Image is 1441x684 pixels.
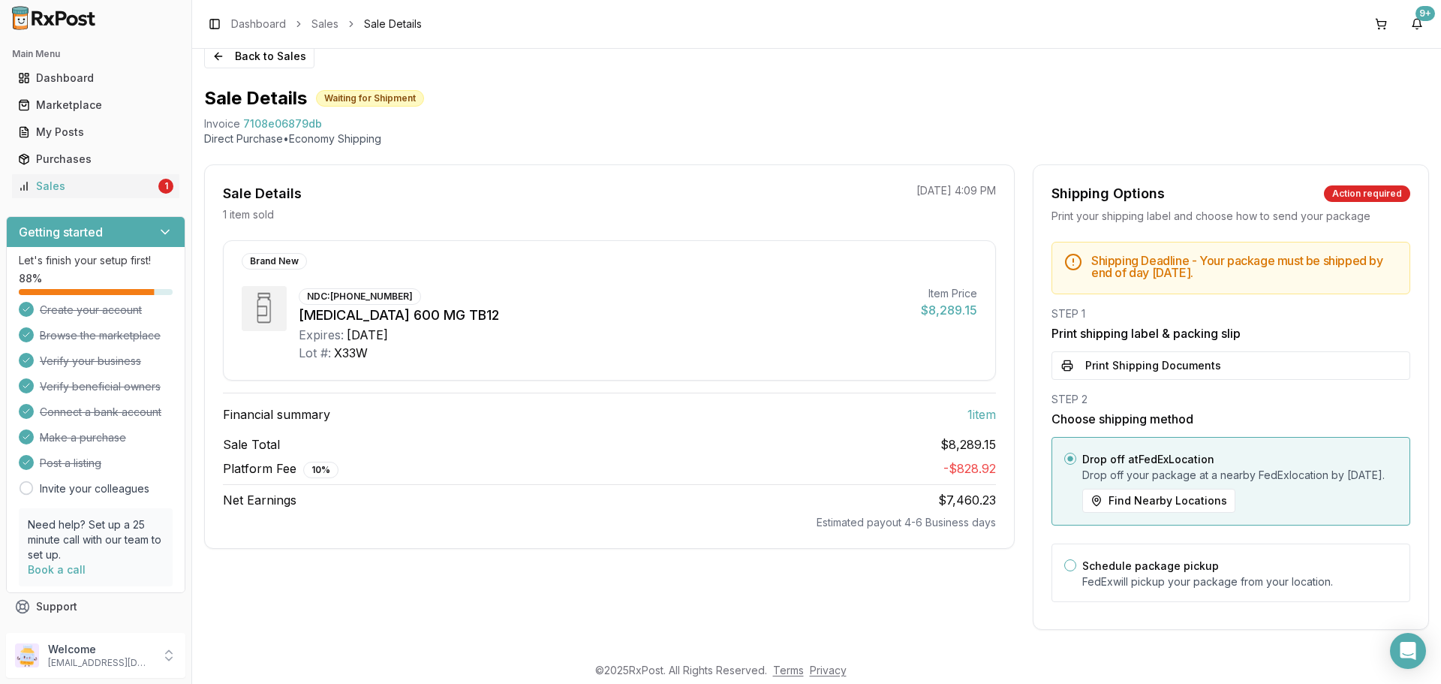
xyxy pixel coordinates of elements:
[223,515,996,530] div: Estimated payout 4-6 Business days
[1082,559,1219,572] label: Schedule package pickup
[1051,306,1410,321] div: STEP 1
[316,90,424,107] div: Waiting for Shipment
[940,435,996,453] span: $8,289.15
[810,664,847,676] a: Privacy
[916,183,996,198] p: [DATE] 4:09 PM
[204,86,307,110] h1: Sale Details
[1051,324,1410,342] h3: Print shipping label & packing slip
[18,98,173,113] div: Marketplace
[223,435,280,453] span: Sale Total
[1324,185,1410,202] div: Action required
[15,643,39,667] img: User avatar
[1051,209,1410,224] div: Print your shipping label and choose how to send your package
[303,462,338,478] div: 10 %
[938,493,996,508] span: $7,460.23
[223,491,296,509] span: Net Earnings
[12,119,179,146] a: My Posts
[18,125,173,140] div: My Posts
[48,657,152,669] p: [EMAIL_ADDRESS][DOMAIN_NAME]
[158,179,173,194] div: 1
[223,405,330,423] span: Financial summary
[223,460,338,478] span: Platform Fee
[204,131,1429,146] p: Direct Purchase • Economy Shipping
[311,17,338,32] a: Sales
[347,326,388,344] div: [DATE]
[18,71,173,86] div: Dashboard
[6,620,185,647] button: Feedback
[204,116,240,131] div: Invoice
[921,286,977,301] div: Item Price
[243,116,322,131] span: 7108e06879db
[1091,255,1397,279] h5: Shipping Deadline - Your package must be shipped by end of day [DATE] .
[6,6,102,30] img: RxPost Logo
[28,563,86,576] a: Book a call
[6,120,185,144] button: My Posts
[12,65,179,92] a: Dashboard
[943,461,996,476] span: - $828.92
[967,405,996,423] span: 1 item
[364,17,422,32] span: Sale Details
[1405,12,1429,36] button: 9+
[19,253,173,268] p: Let's finish your setup first!
[299,305,909,326] div: [MEDICAL_DATA] 600 MG TB12
[28,517,164,562] p: Need help? Set up a 25 minute call with our team to set up.
[773,664,804,676] a: Terms
[1051,351,1410,380] button: Print Shipping Documents
[12,48,179,60] h2: Main Menu
[334,344,368,362] div: X33W
[242,253,307,270] div: Brand New
[231,17,422,32] nav: breadcrumb
[1051,183,1165,204] div: Shipping Options
[1082,489,1235,513] button: Find Nearby Locations
[19,223,103,241] h3: Getting started
[6,174,185,198] button: Sales1
[1082,453,1214,466] label: Drop off at FedEx Location
[223,207,274,222] p: 1 item sold
[12,92,179,119] a: Marketplace
[204,44,314,68] button: Back to Sales
[6,66,185,90] button: Dashboard
[12,146,179,173] a: Purchases
[223,183,302,204] div: Sale Details
[18,152,173,167] div: Purchases
[299,326,344,344] div: Expires:
[36,626,87,641] span: Feedback
[1390,633,1426,669] div: Open Intercom Messenger
[6,147,185,171] button: Purchases
[12,173,179,200] a: Sales1
[40,481,149,496] a: Invite your colleagues
[1415,6,1435,21] div: 9+
[299,344,331,362] div: Lot #:
[299,288,421,305] div: NDC: [PHONE_NUMBER]
[1082,574,1397,589] p: FedEx will pickup your package from your location.
[1051,392,1410,407] div: STEP 2
[242,286,287,331] img: Rukobia 600 MG TB12
[6,593,185,620] button: Support
[40,354,141,369] span: Verify your business
[40,328,161,343] span: Browse the marketplace
[40,379,161,394] span: Verify beneficial owners
[48,642,152,657] p: Welcome
[1051,410,1410,428] h3: Choose shipping method
[18,179,155,194] div: Sales
[40,456,101,471] span: Post a listing
[1082,468,1397,483] p: Drop off your package at a nearby FedEx location by [DATE] .
[40,430,126,445] span: Make a purchase
[19,271,42,286] span: 88 %
[921,301,977,319] div: $8,289.15
[231,17,286,32] a: Dashboard
[40,405,161,420] span: Connect a bank account
[40,303,142,318] span: Create your account
[6,93,185,117] button: Marketplace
